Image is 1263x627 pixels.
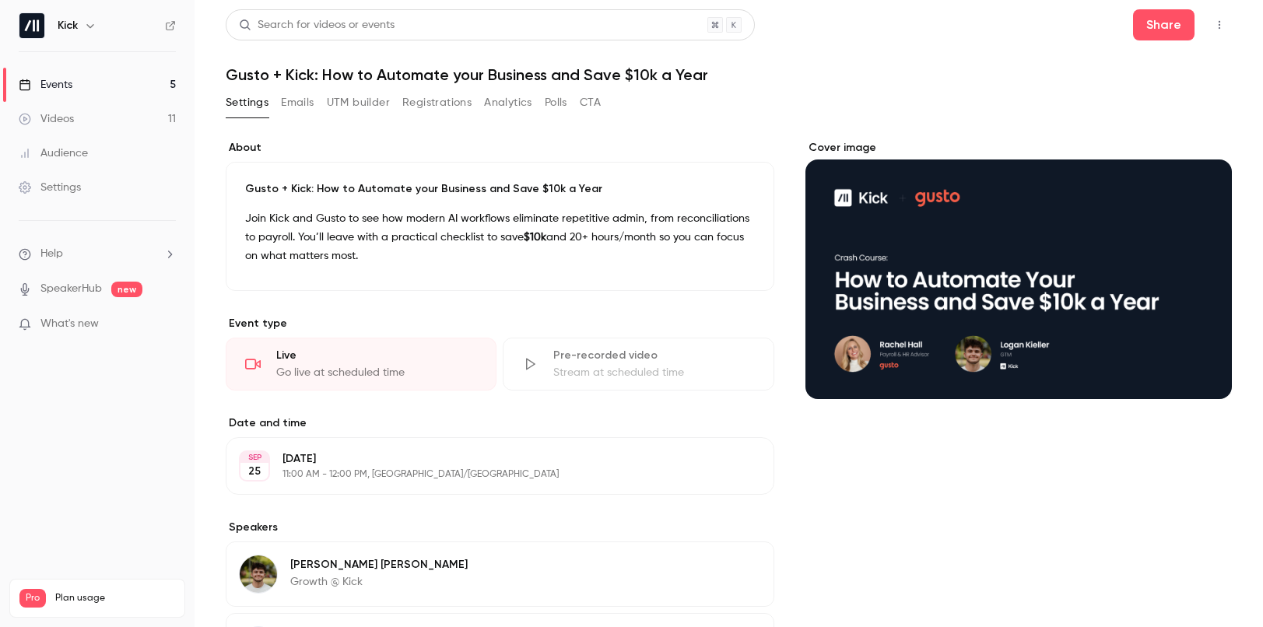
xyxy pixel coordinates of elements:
[19,77,72,93] div: Events
[1133,9,1195,40] button: Share
[282,451,692,467] p: [DATE]
[805,140,1232,156] label: Cover image
[19,13,44,38] img: Kick
[580,90,601,115] button: CTA
[245,181,755,197] p: Gusto + Kick: How to Automate your Business and Save $10k a Year
[157,317,176,331] iframe: Noticeable Trigger
[553,365,754,380] div: Stream at scheduled time
[524,232,546,243] strong: $10k
[553,348,754,363] div: Pre-recorded video
[226,90,268,115] button: Settings
[245,209,755,265] p: Join Kick and Gusto to see how modern AI workflows eliminate repetitive admin, from reconciliatio...
[276,365,477,380] div: Go live at scheduled time
[19,246,176,262] li: help-dropdown-opener
[281,90,314,115] button: Emails
[19,589,46,608] span: Pro
[484,90,532,115] button: Analytics
[40,281,102,297] a: SpeakerHub
[40,316,99,332] span: What's new
[805,140,1232,399] section: Cover image
[226,316,774,331] p: Event type
[503,338,774,391] div: Pre-recorded videoStream at scheduled time
[40,246,63,262] span: Help
[276,348,477,363] div: Live
[58,18,78,33] h6: Kick
[19,180,81,195] div: Settings
[19,145,88,161] div: Audience
[545,90,567,115] button: Polls
[19,111,74,127] div: Videos
[240,555,277,593] img: Andrew Roth
[240,452,268,463] div: SEP
[55,592,175,604] span: Plan usage
[290,557,468,573] p: [PERSON_NAME] [PERSON_NAME]
[239,17,395,33] div: Search for videos or events
[226,65,1232,84] h1: Gusto + Kick: How to Automate your Business and Save $10k a Year
[282,468,692,481] p: 11:00 AM - 12:00 PM, [GEOGRAPHIC_DATA]/[GEOGRAPHIC_DATA]
[226,140,774,156] label: About
[226,541,774,607] div: Andrew Roth[PERSON_NAME] [PERSON_NAME]Growth @ Kick
[327,90,390,115] button: UTM builder
[248,464,261,479] p: 25
[290,574,468,590] p: Growth @ Kick
[226,415,774,431] label: Date and time
[111,282,142,297] span: new
[226,520,774,535] label: Speakers
[226,338,496,391] div: LiveGo live at scheduled time
[402,90,472,115] button: Registrations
